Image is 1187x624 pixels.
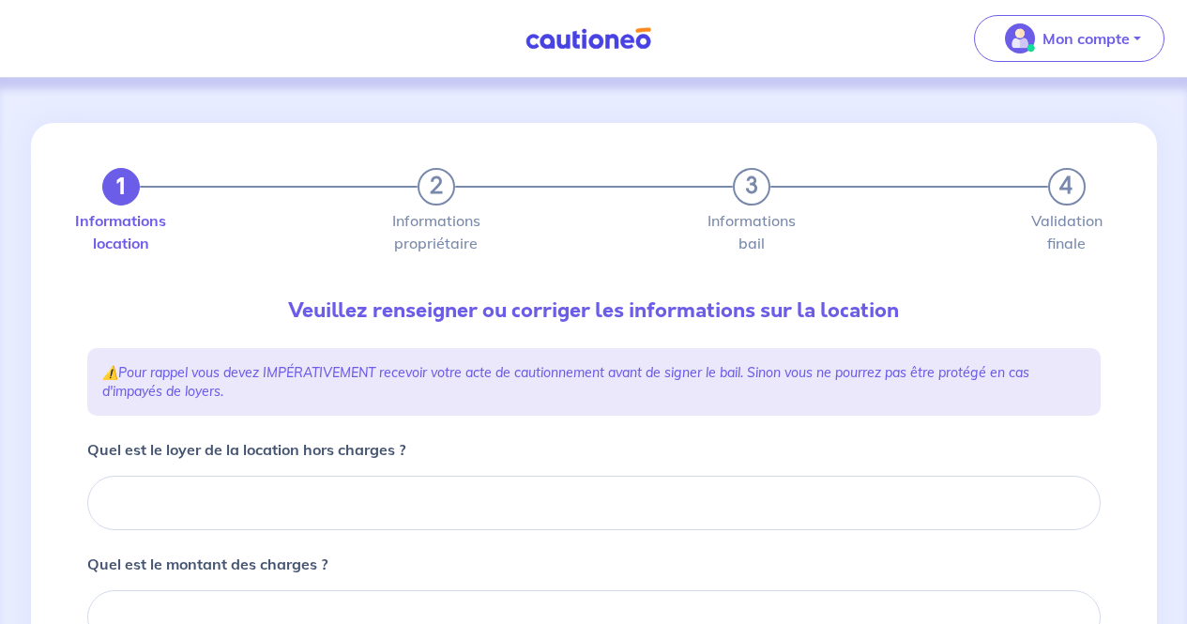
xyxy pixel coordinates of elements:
label: Validation finale [1048,213,1086,251]
em: Pour rappel vous devez IMPÉRATIVEMENT recevoir votre acte de cautionnement avant de signer le bai... [102,364,1029,400]
label: Informations location [102,213,140,251]
p: Veuillez renseigner ou corriger les informations sur la location [87,296,1101,326]
label: Informations propriétaire [418,213,455,251]
img: illu_account_valid_menu.svg [1005,23,1035,53]
label: Informations bail [733,213,770,251]
p: Quel est le loyer de la location hors charges ? [87,438,405,461]
p: Quel est le montant des charges ? [87,553,327,575]
p: Mon compte [1042,27,1130,50]
img: Cautioneo [518,27,659,51]
button: illu_account_valid_menu.svgMon compte [974,15,1164,62]
button: 1 [102,168,140,205]
p: ⚠️ [102,363,1086,401]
